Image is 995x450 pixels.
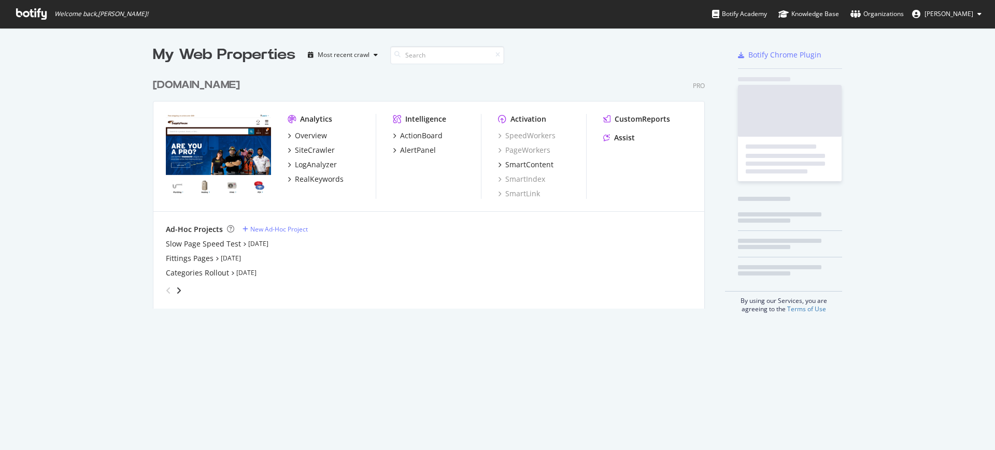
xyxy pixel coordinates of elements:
[603,114,670,124] a: CustomReports
[738,50,821,60] a: Botify Chrome Plugin
[725,291,842,313] div: By using our Services, you are agreeing to the
[510,114,546,124] div: Activation
[166,253,214,264] a: Fittings Pages
[162,282,175,299] div: angle-left
[243,225,308,234] a: New Ad-Hoc Project
[153,65,713,309] div: grid
[166,114,271,198] img: www.supplyhouse.com
[615,114,670,124] div: CustomReports
[288,159,337,170] a: LogAnalyzer
[614,133,635,143] div: Assist
[250,225,308,234] div: New Ad-Hoc Project
[393,130,443,141] a: ActionBoard
[400,130,443,141] div: ActionBoard
[54,10,148,18] span: Welcome back, [PERSON_NAME] !
[498,145,550,155] a: PageWorkers
[236,268,257,277] a: [DATE]
[175,285,182,296] div: angle-right
[693,81,705,90] div: Pro
[300,114,332,124] div: Analytics
[787,304,826,313] a: Terms of Use
[221,254,241,263] a: [DATE]
[925,9,973,18] span: Alejandra Roca
[166,239,241,249] a: Slow Page Speed Test
[166,224,223,235] div: Ad-Hoc Projects
[295,145,335,155] div: SiteCrawler
[318,52,369,58] div: Most recent crawl
[498,188,540,199] a: SmartLink
[498,130,556,141] a: SpeedWorkers
[400,145,436,155] div: AlertPanel
[390,46,504,64] input: Search
[498,159,553,170] a: SmartContent
[248,239,268,248] a: [DATE]
[295,159,337,170] div: LogAnalyzer
[505,159,553,170] div: SmartContent
[904,6,990,22] button: [PERSON_NAME]
[405,114,446,124] div: Intelligence
[603,133,635,143] a: Assist
[778,9,839,19] div: Knowledge Base
[498,174,545,184] a: SmartIndex
[288,130,327,141] a: Overview
[288,145,335,155] a: SiteCrawler
[748,50,821,60] div: Botify Chrome Plugin
[288,174,344,184] a: RealKeywords
[850,9,904,19] div: Organizations
[153,45,295,65] div: My Web Properties
[153,78,244,93] a: [DOMAIN_NAME]
[304,47,382,63] button: Most recent crawl
[712,9,767,19] div: Botify Academy
[295,130,327,141] div: Overview
[393,145,436,155] a: AlertPanel
[295,174,344,184] div: RealKeywords
[153,78,240,93] div: [DOMAIN_NAME]
[166,268,229,278] a: Categories Rollout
